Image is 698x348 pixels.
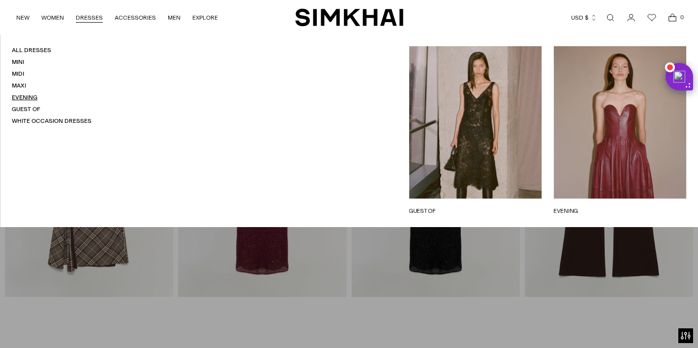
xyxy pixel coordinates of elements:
a: MEN [168,7,181,29]
a: Open cart modal [663,8,682,28]
a: Wishlist [642,8,662,28]
a: WOMEN [41,7,64,29]
span: 0 [677,13,686,22]
a: DRESSES [76,7,103,29]
iframe: Sign Up via Text for Offers [8,311,99,340]
a: Go to the account page [621,8,641,28]
a: Open search modal [601,8,620,28]
a: SIMKHAI [295,8,403,27]
button: USD $ [571,7,597,29]
a: NEW [16,7,30,29]
a: EXPLORE [192,7,218,29]
a: ACCESSORIES [115,7,156,29]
